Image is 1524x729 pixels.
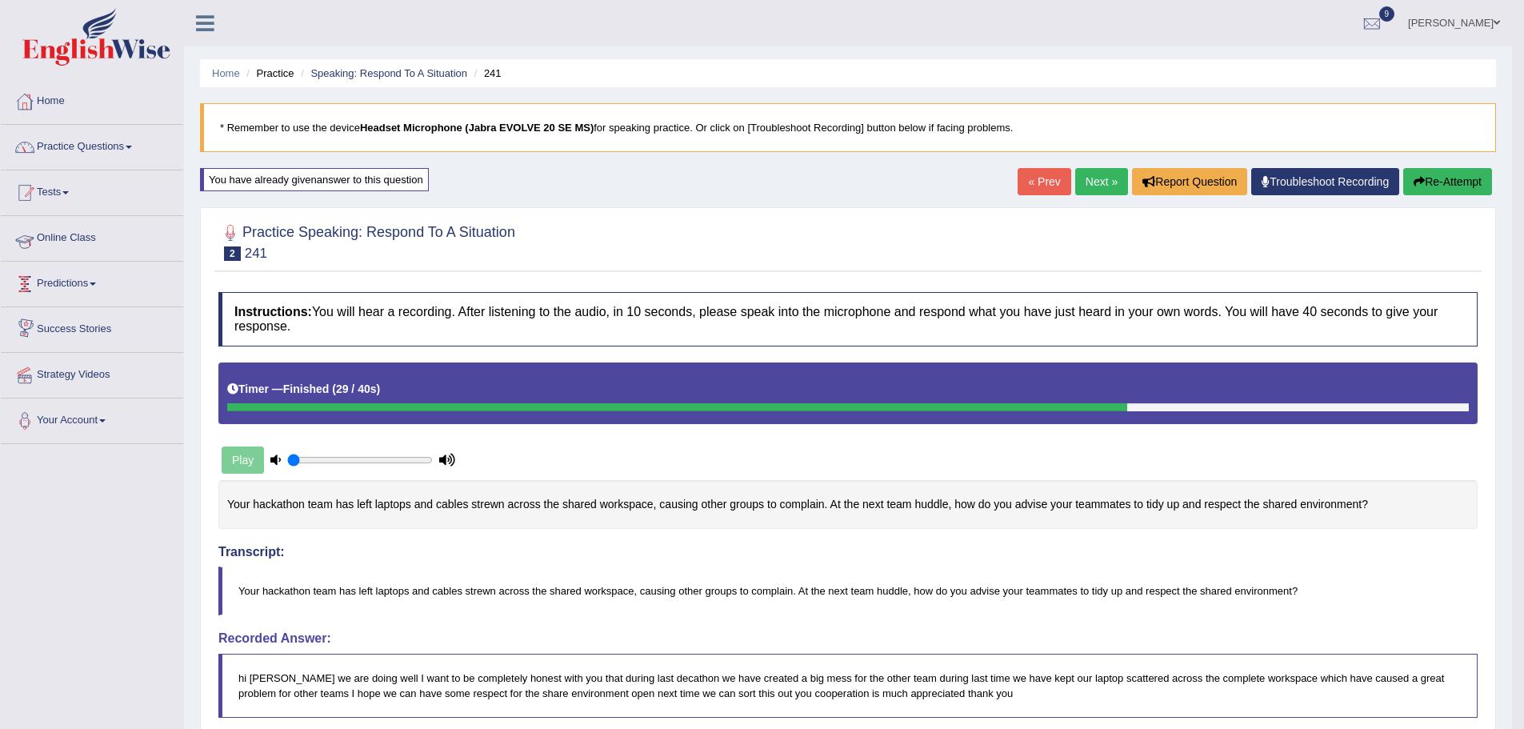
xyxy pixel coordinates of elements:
[310,67,467,79] a: Speaking: Respond To A Situation
[470,66,502,81] li: 241
[1018,168,1070,195] a: « Prev
[377,383,381,395] b: )
[234,305,312,318] b: Instructions:
[218,221,515,261] h2: Practice Speaking: Respond To A Situation
[242,66,294,81] li: Practice
[218,480,1478,529] div: Your hackathon team has left laptops and cables strewn across the shared workspace, causing other...
[1,170,183,210] a: Tests
[1,353,183,393] a: Strategy Videos
[1132,168,1247,195] button: Report Question
[1,399,183,439] a: Your Account
[1379,6,1395,22] span: 9
[1,307,183,347] a: Success Stories
[1403,168,1492,195] button: Re-Attempt
[218,567,1478,615] blockquote: Your hackathon team has left laptops and cables strewn across the shared workspace, causing other...
[1,216,183,256] a: Online Class
[336,383,377,395] b: 29 / 40s
[218,631,1478,646] h4: Recorded Answer:
[218,654,1478,718] blockquote: hi [PERSON_NAME] we are doing well I want to be completely honest with you that during last decat...
[227,383,380,395] h5: Timer —
[245,246,267,261] small: 241
[200,103,1496,152] blockquote: * Remember to use the device for speaking practice. Or click on [Troubleshoot Recording] button b...
[1,262,183,302] a: Predictions
[200,168,429,191] div: You have already given answer to this question
[1251,168,1399,195] a: Troubleshoot Recording
[218,292,1478,346] h4: You will hear a recording. After listening to the audio, in 10 seconds, please speak into the mic...
[212,67,240,79] a: Home
[1,125,183,165] a: Practice Questions
[360,122,594,134] b: Headset Microphone (Jabra EVOLVE 20 SE MS)
[1075,168,1128,195] a: Next »
[283,383,330,395] b: Finished
[1,79,183,119] a: Home
[332,383,336,395] b: (
[224,246,241,261] span: 2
